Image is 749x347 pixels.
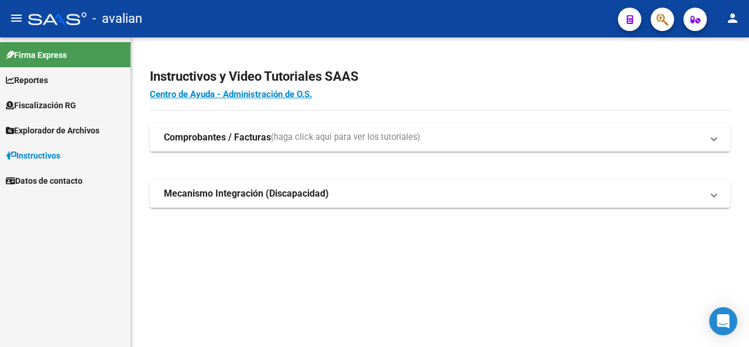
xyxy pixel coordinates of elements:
span: Instructivos [6,149,60,162]
mat-icon: menu [9,11,23,25]
strong: Mecanismo Integración (Discapacidad) [164,187,329,200]
strong: Comprobantes / Facturas [164,131,271,144]
span: Fiscalización RG [6,99,76,112]
span: Datos de contacto [6,174,83,187]
mat-expansion-panel-header: Mecanismo Integración (Discapacidad) [150,180,730,208]
div: Open Intercom Messenger [709,307,737,335]
a: Centro de Ayuda - Administración de O.S. [150,89,312,99]
span: Explorador de Archivos [6,124,99,137]
mat-expansion-panel-header: Comprobantes / Facturas(haga click aquí para ver los tutoriales) [150,123,730,152]
span: - avalian [92,6,142,32]
span: Firma Express [6,49,67,61]
mat-icon: person [726,11,740,25]
span: Reportes [6,74,48,87]
span: (haga click aquí para ver los tutoriales) [271,131,420,144]
h2: Instructivos y Video Tutoriales SAAS [150,66,730,88]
